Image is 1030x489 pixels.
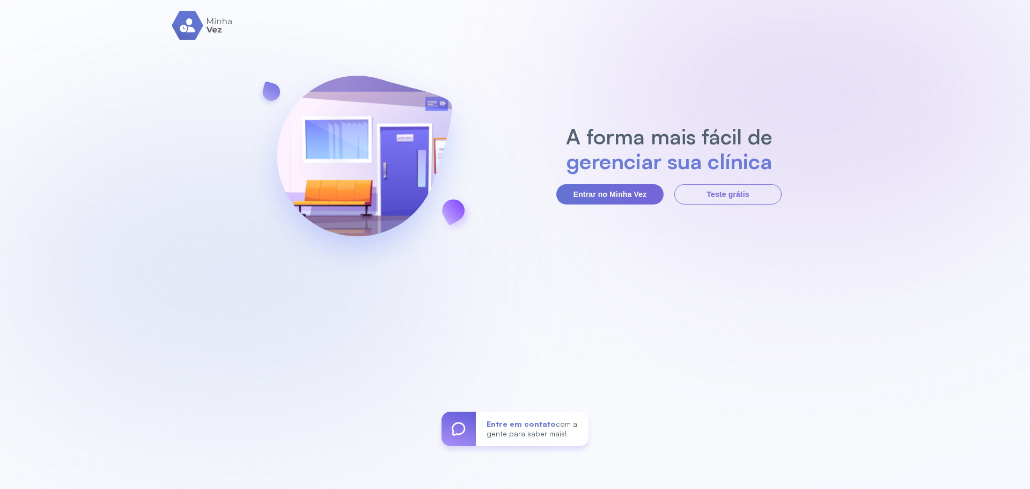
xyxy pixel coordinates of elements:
button: Teste grátis [674,184,782,205]
h2: gerenciar sua clínica [561,149,778,173]
span: Entre em contato [487,419,556,428]
button: Entrar no Minha Vez [556,184,664,205]
img: banner-login.svg [248,47,480,281]
img: logo.svg [172,11,233,40]
h2: A forma mais fácil de [561,124,778,149]
div: com a gente para saber mais! [476,412,588,446]
a: Entre em contatocom a gente para saber mais! [442,412,588,446]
